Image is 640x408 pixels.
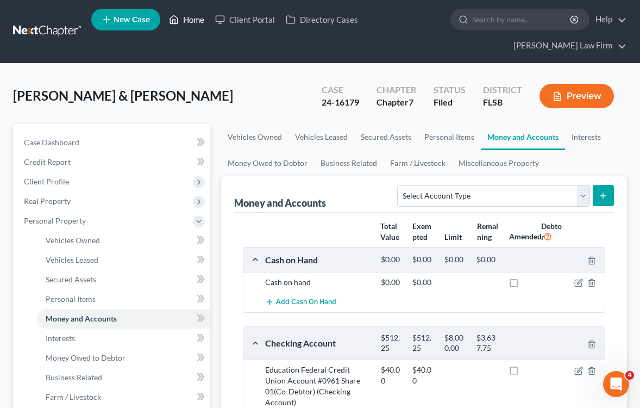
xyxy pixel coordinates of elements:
[483,84,522,96] div: District
[234,196,326,209] div: Money and Accounts
[280,10,363,29] a: Directory Cases
[46,333,75,343] span: Interests
[37,309,210,329] a: Money and Accounts
[481,124,565,150] a: Money and Accounts
[322,84,359,96] div: Case
[407,333,439,353] div: $512.25
[509,232,542,241] strong: Amended
[13,88,233,103] span: [PERSON_NAME] & [PERSON_NAME]
[471,333,503,353] div: $3,637.75
[375,277,407,288] div: $0.00
[24,196,71,206] span: Real Property
[418,124,481,150] a: Personal Items
[444,232,462,242] strong: Limit
[434,84,466,96] div: Status
[24,216,86,225] span: Personal Property
[260,337,375,349] div: Checking Account
[322,96,359,109] div: 24-16179
[434,96,466,109] div: Filed
[439,333,471,353] div: $8,000.00
[603,371,629,397] iframe: Intercom live chat
[46,236,100,245] span: Vehicles Owned
[472,9,572,29] input: Search by name...
[46,314,117,323] span: Money and Accounts
[260,364,375,408] div: Education Federal Credit Union Account #0961 Share 01(Co-Debtor) (Checking Account)
[37,387,210,407] a: Farm / Livestock
[260,254,375,265] div: Cash on Hand
[508,36,626,55] a: [PERSON_NAME] Law Firm
[452,150,545,176] a: Miscellaneous Property
[375,364,407,386] div: $40.00
[625,371,634,380] span: 4
[471,255,503,265] div: $0.00
[288,124,354,150] a: Vehicles Leased
[276,298,336,307] span: Add Cash on Hand
[590,10,626,29] a: Help
[15,133,210,152] a: Case Dashboard
[477,221,498,242] strong: Remaining
[354,124,418,150] a: Secured Assets
[407,277,439,288] div: $0.00
[37,368,210,387] a: Business Related
[24,177,69,186] span: Client Profile
[221,150,314,176] a: Money Owed to Debtor
[384,150,452,176] a: Farm / Livestock
[37,231,210,250] a: Vehicles Owned
[46,392,101,401] span: Farm / Livestock
[24,157,71,166] span: Credit Report
[380,221,399,242] strong: Total Value
[37,250,210,270] a: Vehicles Leased
[375,333,407,353] div: $512.25
[37,289,210,309] a: Personal Items
[260,277,375,288] div: Cash on hand
[407,255,439,265] div: $0.00
[46,255,98,264] span: Vehicles Leased
[407,364,439,386] div: $40.00
[114,16,150,24] span: New Case
[15,152,210,172] a: Credit Report
[221,124,288,150] a: Vehicles Owned
[37,348,210,368] a: Money Owed to Debtor
[46,373,102,382] span: Business Related
[314,150,384,176] a: Business Related
[541,221,562,242] strong: Debtor
[377,84,416,96] div: Chapter
[265,292,336,312] button: Add Cash on Hand
[375,255,407,265] div: $0.00
[37,270,210,289] a: Secured Assets
[439,255,471,265] div: $0.00
[409,97,413,107] span: 7
[565,124,607,150] a: Interests
[377,96,416,109] div: Chapter
[37,329,210,348] a: Interests
[46,353,126,362] span: Money Owed to Debtor
[46,294,96,304] span: Personal Items
[483,96,522,109] div: FLSB
[210,10,280,29] a: Client Portal
[412,221,431,242] strong: Exempted
[24,138,79,147] span: Case Dashboard
[46,275,96,284] span: Secured Assets
[539,84,614,108] button: Preview
[164,10,210,29] a: Home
